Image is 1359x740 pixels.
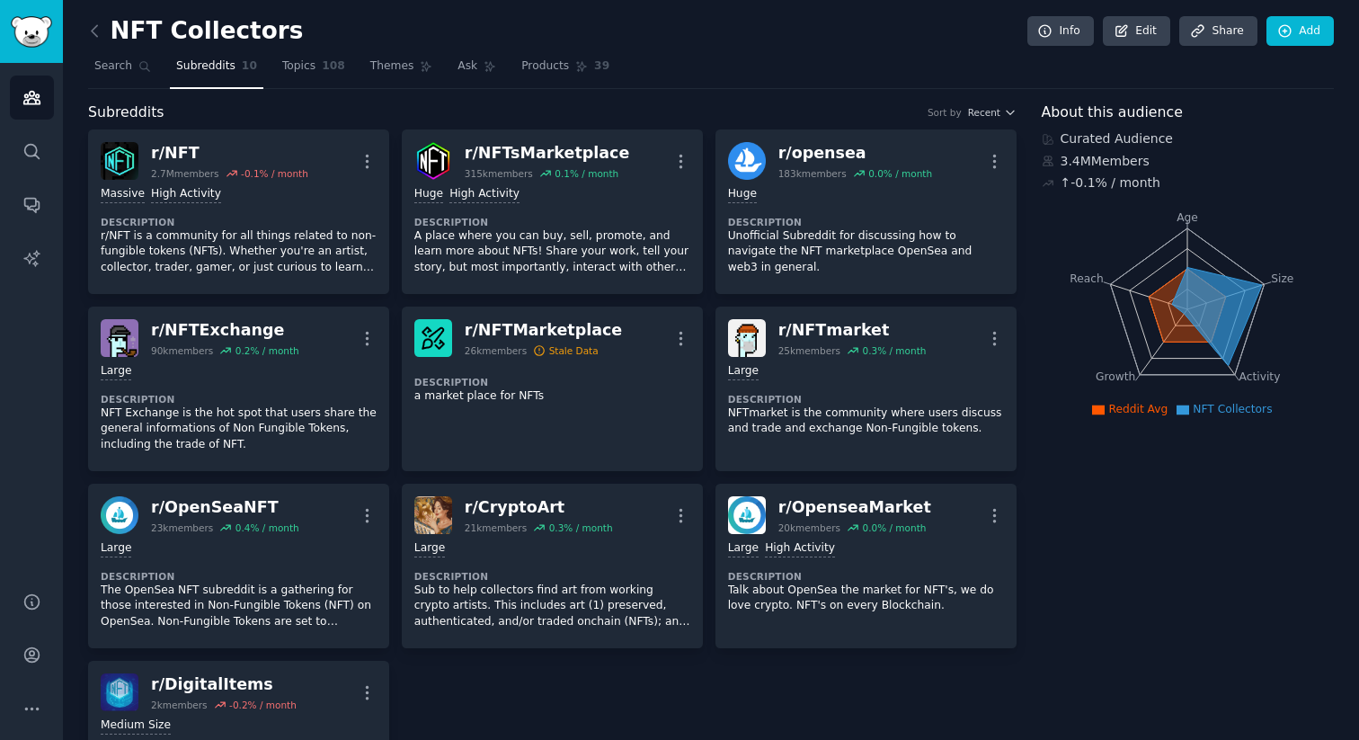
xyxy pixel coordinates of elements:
[465,142,630,165] div: r/ NFTsMarketplace
[1271,272,1293,284] tspan: Size
[101,393,377,406] dt: Description
[778,522,840,534] div: 20k members
[414,142,452,180] img: NFTsMarketplace
[101,406,377,453] p: NFT Exchange is the hot spot that users share the general informations of Non Fungible Tokens, in...
[101,583,377,630] p: The OpenSea NFT subreddit is a gathering for those interested in Non-Fungible Tokens (NFT) on Ope...
[728,540,759,557] div: Large
[515,52,616,89] a: Products39
[1042,152,1335,171] div: 3.4M Members
[778,167,847,180] div: 183k members
[1103,16,1170,47] a: Edit
[1042,129,1335,148] div: Curated Audience
[1179,16,1257,47] a: Share
[151,319,299,342] div: r/ NFTExchange
[101,540,131,557] div: Large
[555,167,618,180] div: 0.1 % / month
[414,186,443,203] div: Huge
[1070,272,1104,284] tspan: Reach
[715,129,1017,294] a: opensear/opensea183kmembers0.0% / monthHugeDescriptionUnofficial Subreddit for discussing how to ...
[715,484,1017,648] a: OpenseaMarketr/OpenseaMarket20kmembers0.0% / monthLargeHigh ActivityDescriptionTalk about OpenSea...
[465,496,613,519] div: r/ CryptoArt
[465,319,622,342] div: r/ NFTMarketplace
[414,388,690,405] p: a market place for NFTs
[862,344,926,357] div: 0.3 % / month
[414,319,452,357] img: NFTMarketplace
[101,718,171,735] div: Medium Size
[1108,403,1168,415] span: Reddit Avg
[235,522,299,534] div: 0.4 % / month
[728,570,1004,583] dt: Description
[521,58,569,75] span: Products
[728,496,766,534] img: OpenseaMarket
[176,58,235,75] span: Subreddits
[594,58,609,75] span: 39
[101,363,131,380] div: Large
[1266,16,1334,47] a: Add
[728,216,1004,228] dt: Description
[728,319,766,357] img: NFTmarket
[549,344,599,357] div: Stale Data
[229,699,297,711] div: -0.2 % / month
[465,522,527,534] div: 21k members
[101,570,377,583] dt: Description
[1042,102,1183,124] span: About this audience
[101,216,377,228] dt: Description
[364,52,440,89] a: Themes
[151,699,208,711] div: 2k members
[778,496,931,519] div: r/ OpenseaMarket
[728,186,757,203] div: Huge
[728,142,766,180] img: opensea
[414,496,452,534] img: CryptoArt
[276,52,351,89] a: Topics108
[88,17,303,46] h2: NFT Collectors
[1061,174,1160,192] div: ↑ -0.1 % / month
[728,363,759,380] div: Large
[549,522,613,534] div: 0.3 % / month
[1096,370,1135,383] tspan: Growth
[465,344,527,357] div: 26k members
[1177,211,1198,224] tspan: Age
[151,522,213,534] div: 23k members
[778,319,927,342] div: r/ NFTmarket
[402,307,703,471] a: NFTMarketplacer/NFTMarketplace26kmembersStale DataDescriptiona market place for NFTs
[11,16,52,48] img: GummySearch logo
[414,216,690,228] dt: Description
[414,570,690,583] dt: Description
[1193,403,1272,415] span: NFT Collectors
[151,496,299,519] div: r/ OpenSeaNFT
[101,186,145,203] div: Massive
[282,58,315,75] span: Topics
[88,102,164,124] span: Subreddits
[414,228,690,276] p: A place where you can buy, sell, promote, and learn more about NFTs! Share your work, tell your s...
[88,52,157,89] a: Search
[778,142,932,165] div: r/ opensea
[868,167,932,180] div: 0.0 % / month
[778,344,840,357] div: 25k members
[968,106,1000,119] span: Recent
[101,673,138,711] img: DigitalItems
[728,406,1004,437] p: NFTmarket is the community where users discuss and trade and exchange Non-Fungible tokens.
[242,58,257,75] span: 10
[151,186,221,203] div: High Activity
[968,106,1017,119] button: Recent
[402,484,703,648] a: CryptoArtr/CryptoArt21kmembers0.3% / monthLargeDescriptionSub to help collectors find art from wo...
[241,167,308,180] div: -0.1 % / month
[414,540,445,557] div: Large
[728,228,1004,276] p: Unofficial Subreddit for discussing how to navigate the NFT marketplace OpenSea and web3 in general.
[101,496,138,534] img: OpenSeaNFT
[151,673,297,696] div: r/ DigitalItems
[151,167,219,180] div: 2.7M members
[170,52,263,89] a: Subreddits10
[101,142,138,180] img: NFT
[765,540,835,557] div: High Activity
[414,583,690,630] p: Sub to help collectors find art from working crypto artists. This includes art (1) preserved, aut...
[88,484,389,648] a: OpenSeaNFTr/OpenSeaNFT23kmembers0.4% / monthLargeDescriptionThe OpenSea NFT subreddit is a gather...
[88,129,389,294] a: NFTr/NFT2.7Mmembers-0.1% / monthMassiveHigh ActivityDescriptionr/NFT is a community for all thing...
[88,307,389,471] a: NFTExchanger/NFTExchange90kmembers0.2% / monthLargeDescriptionNFT Exchange is the hot spot that u...
[457,58,477,75] span: Ask
[728,583,1004,614] p: Talk about OpenSea the market for NFT's, we do love crypto. NFT's on every Blockchain.
[928,106,962,119] div: Sort by
[101,228,377,276] p: r/NFT is a community for all things related to non-fungible tokens (NFTs). Whether you're an arti...
[151,142,308,165] div: r/ NFT
[322,58,345,75] span: 108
